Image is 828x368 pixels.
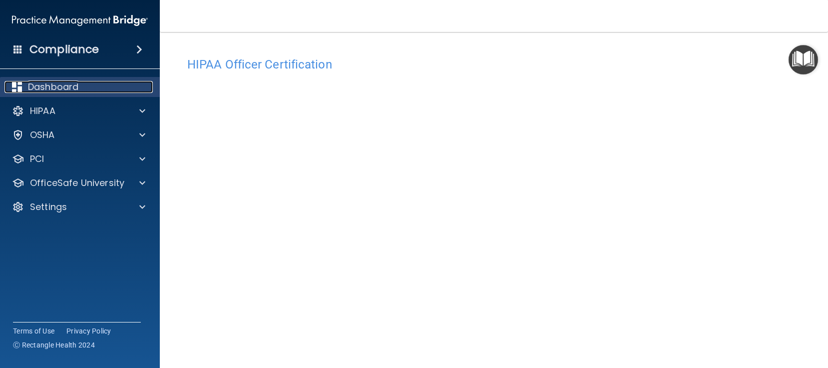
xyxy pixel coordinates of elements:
[12,129,145,141] a: OSHA
[30,105,55,117] p: HIPAA
[12,82,22,92] img: dashboard.aa5b2476.svg
[28,81,78,93] p: Dashboard
[30,153,44,165] p: PCI
[12,201,145,213] a: Settings
[12,10,148,30] img: PMB logo
[12,153,145,165] a: PCI
[13,340,95,350] span: Ⓒ Rectangle Health 2024
[789,45,818,74] button: Open Resource Center
[12,81,145,93] a: Dashboard
[12,177,145,189] a: OfficeSafe University
[30,201,67,213] p: Settings
[66,326,111,336] a: Privacy Policy
[12,105,145,117] a: HIPAA
[187,58,801,71] h4: HIPAA Officer Certification
[13,326,54,336] a: Terms of Use
[29,42,99,56] h4: Compliance
[30,177,124,189] p: OfficeSafe University
[30,129,55,141] p: OSHA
